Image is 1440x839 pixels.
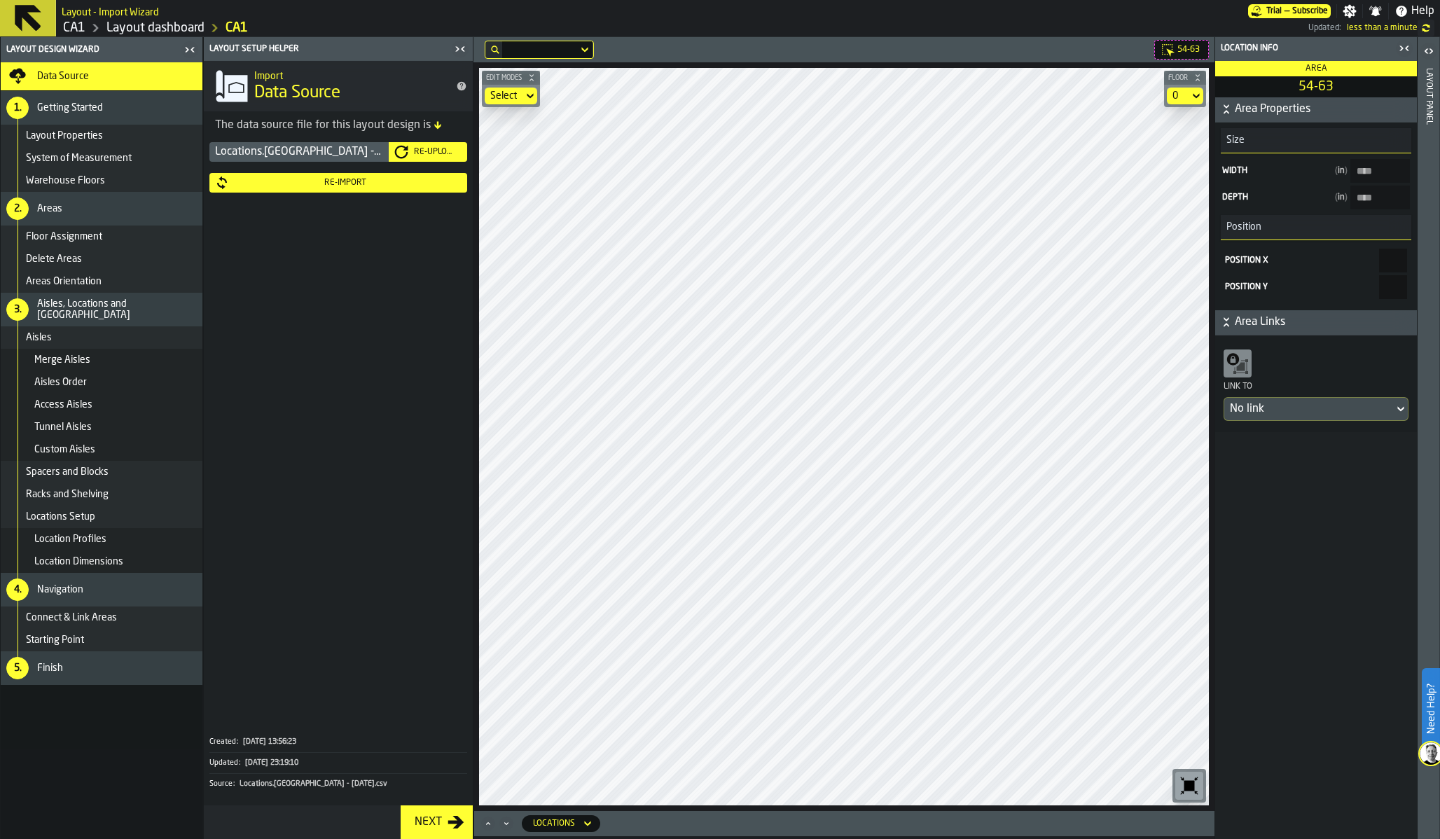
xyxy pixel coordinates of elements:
[239,758,240,768] span: :
[533,819,575,828] div: DropdownMenuValue-locations
[1224,347,1408,421] div: Link toDropdownMenuValue-
[6,97,29,119] div: 1.
[215,117,462,134] div: The data source file for this layout design is
[37,203,62,214] span: Areas
[1221,186,1411,209] label: input-value-Depth
[1221,215,1411,240] h3: title-section-Position
[26,511,95,522] span: Locations Setup
[180,41,200,58] label: button-toggle-Close me
[209,732,467,752] button: Created:[DATE] 13:56:23
[1335,166,1348,176] span: in
[1224,275,1408,299] label: react-aria3837381588-:r6h:
[1222,193,1329,202] span: Depth
[1235,101,1414,118] span: Area Properties
[401,805,473,839] button: button-Next
[26,332,52,343] span: Aisles
[1335,193,1348,202] span: in
[1,629,202,651] li: menu Starting Point
[240,779,387,789] span: Locations.[GEOGRAPHIC_DATA] - [DATE].csv
[1379,275,1407,299] input: react-aria3837381588-:r6h: react-aria3837381588-:r6h:
[1224,380,1408,397] div: Link to
[1164,71,1206,85] button: button-
[1,248,202,270] li: menu Delete Areas
[1266,6,1282,16] span: Trial
[408,147,462,157] div: Re-Upload
[34,556,123,567] span: Location Dimensions
[1350,186,1410,209] input: input-value-Depth input-value-Depth
[26,231,102,242] span: Floor Assignment
[1178,775,1200,797] svg: Reset zoom and position
[491,46,499,54] div: hide filter
[498,817,515,831] button: Minimize
[209,774,467,794] button: Source:Locations.[GEOGRAPHIC_DATA] - [DATE].csv
[1411,3,1434,20] span: Help
[26,466,109,478] span: Spacers and Blocks
[62,4,159,18] h2: Sub Title
[1221,159,1411,183] label: input-value-Width
[1345,167,1348,175] span: )
[480,817,497,831] button: Maximize
[1424,65,1434,835] div: Layout panel
[37,663,63,674] span: Finish
[26,130,103,141] span: Layout Properties
[522,815,600,832] div: DropdownMenuValue-locations
[1,62,202,91] li: menu Data Source
[1218,79,1414,95] span: 54-63
[1215,310,1417,335] button: button-
[1,506,202,528] li: menu Locations Setup
[204,61,473,111] div: title-Data Source
[1,91,202,125] li: menu Getting Started
[1167,88,1203,104] div: DropdownMenuValue-default-floor
[37,584,83,595] span: Navigation
[1,371,202,394] li: menu Aisles Order
[1218,43,1394,53] div: Location Info
[237,737,238,747] span: :
[485,88,537,104] div: DropdownMenuValue-none
[1418,37,1439,839] header: Layout panel
[1335,193,1338,202] span: (
[1308,23,1341,33] span: Updated:
[490,90,518,102] div: DropdownMenuValue-none
[4,45,180,55] div: Layout Design Wizard
[37,298,197,321] span: Aisles, Locations and [GEOGRAPHIC_DATA]
[1,125,202,147] li: menu Layout Properties
[482,71,540,85] button: button-
[1379,249,1407,272] input: react-aria3837381588-:r6f: react-aria3837381588-:r6f:
[37,71,89,82] span: Data Source
[1248,4,1331,18] a: link-to-/wh/i/76e2a128-1b54-4d66-80d4-05ae4c277723/pricing/
[1363,4,1388,18] label: button-toggle-Notifications
[1248,4,1331,18] div: Menu Subscription
[1335,167,1338,175] span: (
[245,758,298,768] span: [DATE] 23:19:10
[34,377,87,388] span: Aisles Order
[1230,401,1388,417] div: DropdownMenuValue-
[34,534,106,545] span: Location Profiles
[1347,23,1418,33] span: 30/09/2025, 15:59:29
[1,573,202,606] li: menu Navigation
[26,276,102,287] span: Areas Orientation
[63,20,85,36] a: link-to-/wh/i/76e2a128-1b54-4d66-80d4-05ae4c277723
[209,752,467,773] div: KeyValueItem-Updated
[1389,3,1440,20] label: button-toggle-Help
[1,169,202,192] li: menu Warehouse Floors
[1,528,202,550] li: menu Location Profiles
[6,197,29,220] div: 2.
[1285,6,1289,16] span: —
[1,483,202,506] li: menu Racks and Shelving
[209,753,467,773] button: Updated:[DATE] 23:19:10
[1418,20,1434,36] label: button-toggle-undefined
[226,20,248,36] a: link-to-/wh/i/76e2a128-1b54-4d66-80d4-05ae4c277723/import/layout/c4e66947-66ed-43bc-86b0-6ac3cfb6...
[1419,40,1439,65] label: button-toggle-Open
[204,37,473,61] header: Layout Setup Helper
[207,44,450,54] div: Layout Setup Helper
[1394,40,1414,57] label: button-toggle-Close me
[1,651,202,685] li: menu Finish
[1177,45,1200,55] span: 54-63
[1,394,202,416] li: menu Access Aisles
[409,814,448,831] div: Next
[1423,670,1439,748] label: Need Help?
[34,399,92,410] span: Access Aisles
[26,635,84,646] span: Starting Point
[34,422,92,433] span: Tunnel Aisles
[1165,74,1191,82] span: Floor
